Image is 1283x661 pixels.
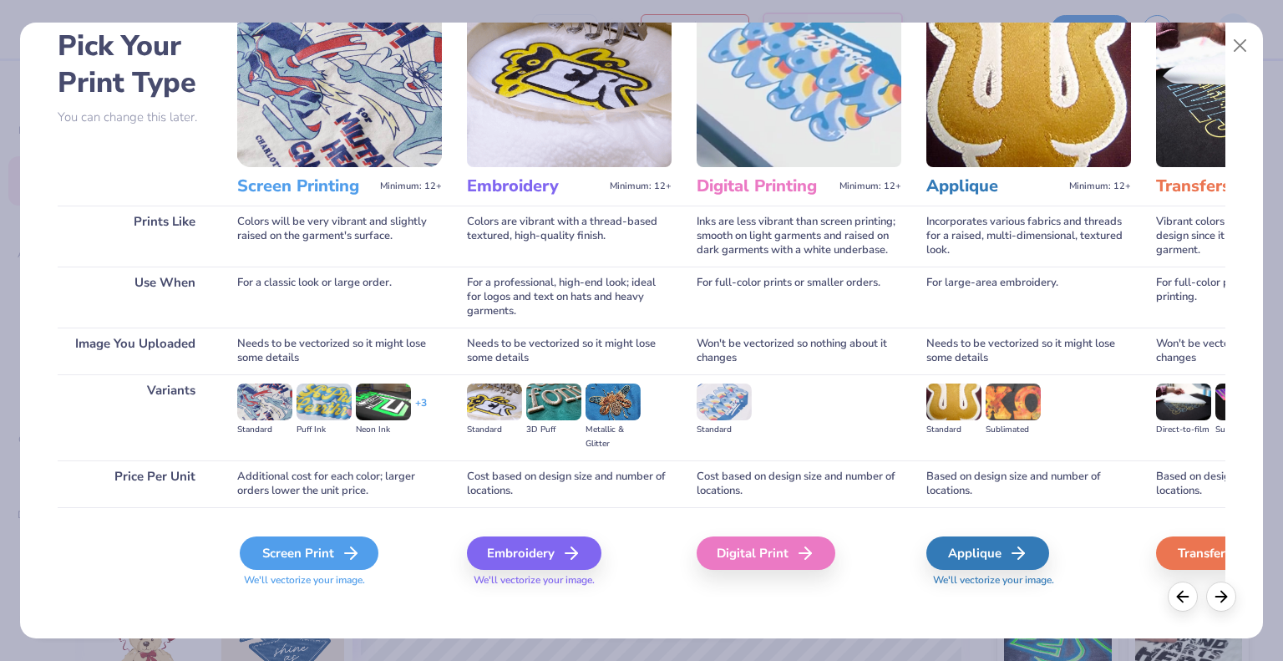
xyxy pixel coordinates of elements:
div: Metallic & Glitter [586,423,641,451]
div: Additional cost for each color; larger orders lower the unit price. [237,460,442,507]
div: For a professional, high-end look; ideal for logos and text on hats and heavy garments. [467,267,672,328]
div: Cost based on design size and number of locations. [697,460,901,507]
h3: Embroidery [467,175,603,197]
span: Minimum: 12+ [610,181,672,192]
div: Supacolor [1215,423,1270,437]
div: Needs to be vectorized so it might lose some details [926,328,1131,374]
div: Standard [926,423,981,437]
img: Standard [697,384,752,420]
span: We'll vectorize your image. [237,573,442,587]
div: Won't be vectorized so nothing about it changes [697,328,901,374]
div: Puff Ink [297,423,352,437]
div: Inks are less vibrant than screen printing; smooth on light garments and raised on dark garments ... [697,206,901,267]
img: Direct-to-film [1156,384,1211,420]
h3: Applique [926,175,1062,197]
div: Needs to be vectorized so it might lose some details [467,328,672,374]
img: Standard [467,384,522,420]
span: Minimum: 12+ [839,181,901,192]
div: Digital Print [697,536,835,570]
img: Metallic & Glitter [586,384,641,420]
span: We'll vectorize your image. [926,573,1131,587]
div: Needs to be vectorized so it might lose some details [237,328,442,374]
h3: Screen Printing [237,175,373,197]
img: Standard [926,384,981,420]
div: Sublimated [986,423,1041,437]
div: For a classic look or large order. [237,267,442,328]
div: 3D Puff [526,423,581,437]
div: For large-area embroidery. [926,267,1131,328]
div: Screen Print [240,536,378,570]
img: 3D Puff [526,384,581,420]
div: Prints Like [58,206,212,267]
span: Minimum: 12+ [1069,181,1131,192]
img: Supacolor [1215,384,1270,420]
div: Price Per Unit [58,460,212,507]
div: Neon Ink [356,423,411,437]
div: Standard [697,423,752,437]
div: Standard [467,423,522,437]
span: Minimum: 12+ [380,181,442,192]
div: Embroidery [467,536,601,570]
div: Image You Uploaded [58,328,212,374]
div: Transfers [1156,536,1279,570]
div: Use When [58,267,212,328]
span: We'll vectorize your image. [467,573,672,587]
h3: Digital Printing [697,175,833,197]
h2: Pick Your Print Type [58,28,212,101]
div: Colors are vibrant with a thread-based textured, high-quality finish. [467,206,672,267]
div: + 3 [415,396,427,425]
img: Neon Ink [356,384,411,420]
div: Based on design size and number of locations. [926,460,1131,507]
div: Cost based on design size and number of locations. [467,460,672,507]
img: Sublimated [986,384,1041,420]
div: Applique [926,536,1049,570]
button: Close [1225,30,1256,62]
div: Colors will be very vibrant and slightly raised on the garment's surface. [237,206,442,267]
img: Puff Ink [297,384,352,420]
div: Direct-to-film [1156,423,1211,437]
p: You can change this later. [58,110,212,125]
img: Standard [237,384,292,420]
div: Incorporates various fabrics and threads for a raised, multi-dimensional, textured look. [926,206,1131,267]
div: For full-color prints or smaller orders. [697,267,901,328]
div: Variants [58,374,212,460]
div: Standard [237,423,292,437]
